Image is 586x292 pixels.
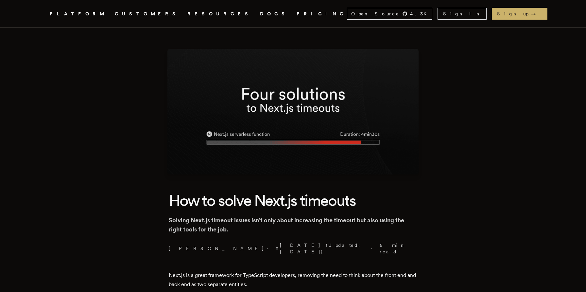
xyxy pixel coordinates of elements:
[438,8,487,20] a: Sign In
[410,10,431,17] span: 4.3 K
[169,190,417,210] h1: How to solve Next.js timeouts
[169,216,417,234] p: Solving Next.js timeout issues isn't only about increasing the timeout but also using the right t...
[380,242,413,255] span: 6 min read
[492,8,547,20] a: Sign up
[351,10,400,17] span: Open Source
[169,242,417,255] p: · ·
[169,245,264,252] a: [PERSON_NAME]
[531,10,542,17] span: →
[169,271,417,289] p: Next.js is a great framework for TypeScript developers, removing the need to think about the fron...
[260,10,289,18] a: DOCS
[276,242,368,255] span: [DATE] (Updated: [DATE] )
[187,10,252,18] button: RESOURCES
[115,10,180,18] a: CUSTOMERS
[167,49,419,174] img: Featured image for How to solve Next.js timeouts blog post
[297,10,347,18] a: PRICING
[50,10,107,18] button: PLATFORM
